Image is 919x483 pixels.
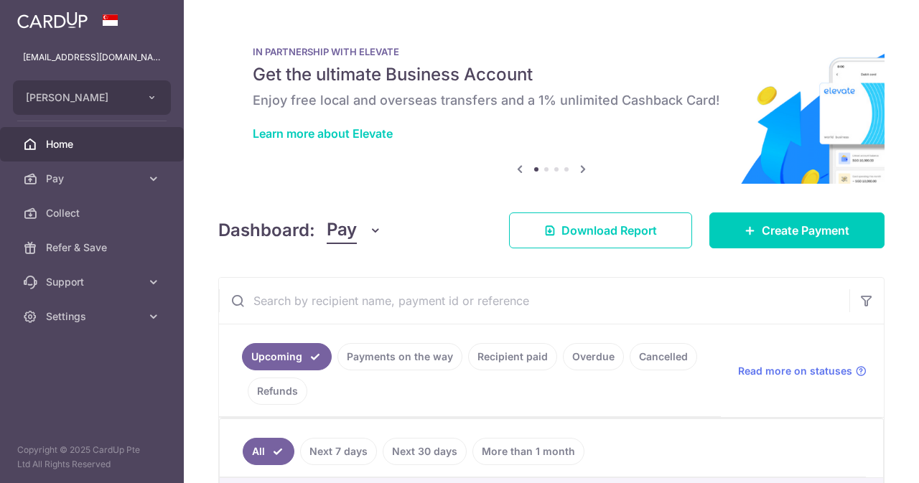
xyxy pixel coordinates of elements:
[218,23,885,184] img: Renovation banner
[13,80,171,115] button: [PERSON_NAME]
[46,275,141,289] span: Support
[17,11,88,29] img: CardUp
[46,172,141,186] span: Pay
[218,217,315,243] h4: Dashboard:
[300,438,377,465] a: Next 7 days
[327,217,357,244] span: Pay
[219,278,849,324] input: Search by recipient name, payment id or reference
[46,309,141,324] span: Settings
[337,343,462,370] a: Payments on the way
[468,343,557,370] a: Recipient paid
[509,212,692,248] a: Download Report
[630,343,697,370] a: Cancelled
[46,240,141,255] span: Refer & Save
[383,438,467,465] a: Next 30 days
[23,50,161,65] p: [EMAIL_ADDRESS][DOMAIN_NAME]
[242,343,332,370] a: Upcoming
[738,364,852,378] span: Read more on statuses
[243,438,294,465] a: All
[738,364,867,378] a: Read more on statuses
[26,90,132,105] span: [PERSON_NAME]
[561,222,657,239] span: Download Report
[762,222,849,239] span: Create Payment
[253,63,850,86] h5: Get the ultimate Business Account
[327,217,382,244] button: Pay
[709,212,885,248] a: Create Payment
[563,343,624,370] a: Overdue
[253,126,393,141] a: Learn more about Elevate
[248,378,307,405] a: Refunds
[253,92,850,109] h6: Enjoy free local and overseas transfers and a 1% unlimited Cashback Card!
[253,46,850,57] p: IN PARTNERSHIP WITH ELEVATE
[46,206,141,220] span: Collect
[46,137,141,151] span: Home
[472,438,584,465] a: More than 1 month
